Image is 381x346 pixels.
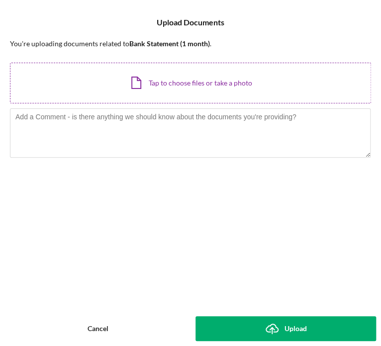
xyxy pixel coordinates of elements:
b: Bank Statement (1 month) [129,39,210,48]
div: You're uploading documents related to . [10,40,371,48]
div: Upload [285,316,307,341]
h6: Upload Documents [157,18,224,27]
button: Cancel [5,316,190,341]
button: Upload [195,316,376,341]
div: Cancel [88,316,108,341]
